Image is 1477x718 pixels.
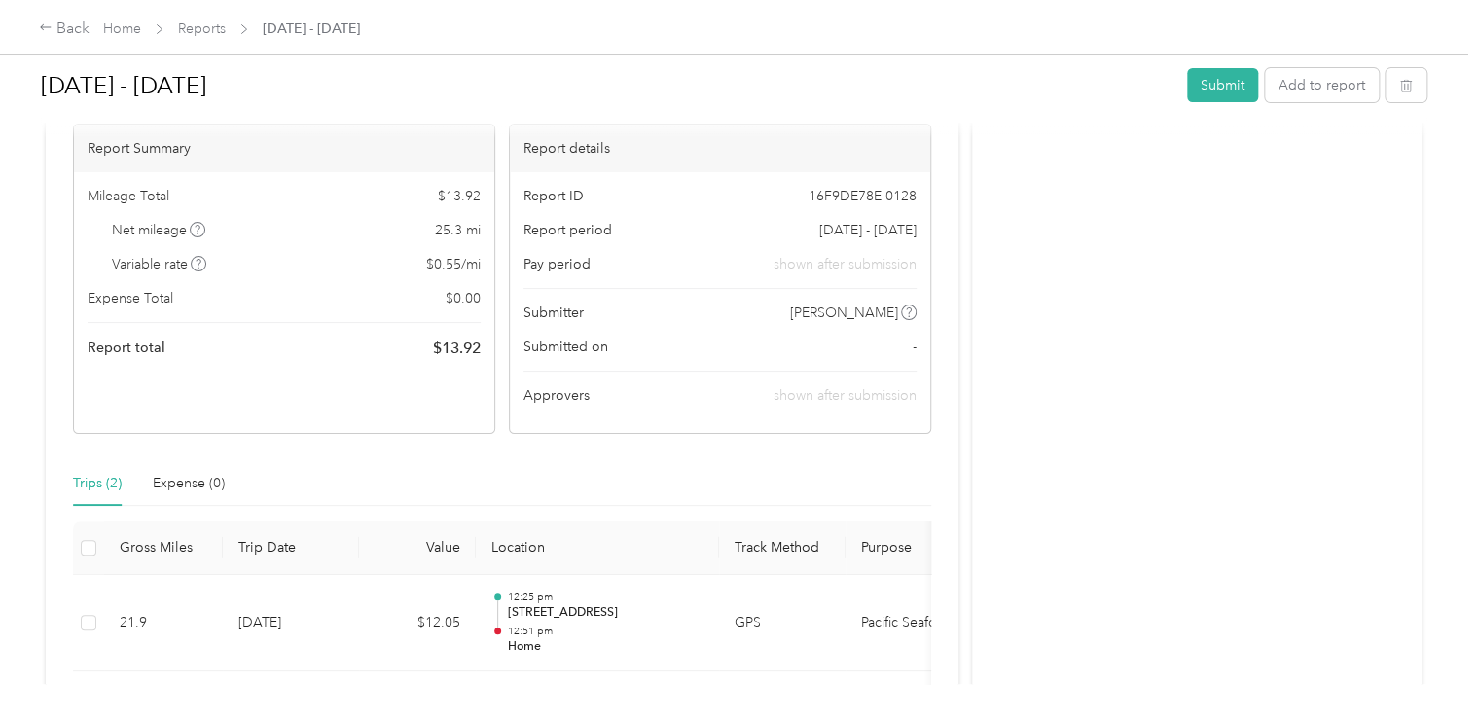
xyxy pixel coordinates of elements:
[41,62,1173,109] h1: Sep 8 - 21, 2025
[88,338,165,358] span: Report total
[510,125,930,172] div: Report details
[112,220,206,240] span: Net mileage
[438,186,481,206] span: $ 13.92
[1187,68,1258,102] button: Submit
[74,125,494,172] div: Report Summary
[846,521,991,575] th: Purpose
[523,254,591,274] span: Pay period
[178,20,226,37] a: Reports
[774,387,917,404] span: shown after submission
[507,591,703,604] p: 12:25 pm
[435,220,481,240] span: 25.3 mi
[112,254,207,274] span: Variable rate
[153,473,225,494] div: Expense (0)
[819,220,917,240] span: [DATE] - [DATE]
[39,18,90,41] div: Back
[790,303,898,323] span: [PERSON_NAME]
[507,625,703,638] p: 12:51 pm
[774,254,917,274] span: shown after submission
[446,288,481,308] span: $ 0.00
[523,186,584,206] span: Report ID
[73,473,122,494] div: Trips (2)
[476,521,719,575] th: Location
[507,604,703,622] p: [STREET_ADDRESS]
[1265,68,1379,102] button: Add to report
[1368,609,1477,718] iframe: Everlance-gr Chat Button Frame
[88,288,173,308] span: Expense Total
[359,575,476,672] td: $12.05
[426,254,481,274] span: $ 0.55 / mi
[359,521,476,575] th: Value
[88,186,169,206] span: Mileage Total
[433,337,481,360] span: $ 13.92
[719,521,846,575] th: Track Method
[223,575,359,672] td: [DATE]
[523,385,590,406] span: Approvers
[507,638,703,656] p: Home
[523,303,584,323] span: Submitter
[223,521,359,575] th: Trip Date
[104,521,223,575] th: Gross Miles
[523,220,612,240] span: Report period
[103,20,141,37] a: Home
[263,18,360,39] span: [DATE] - [DATE]
[719,575,846,672] td: GPS
[913,337,917,357] span: -
[809,186,917,206] span: 16F9DE78E-0128
[523,337,608,357] span: Submitted on
[104,575,223,672] td: 21.9
[846,575,991,672] td: Pacific Seafood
